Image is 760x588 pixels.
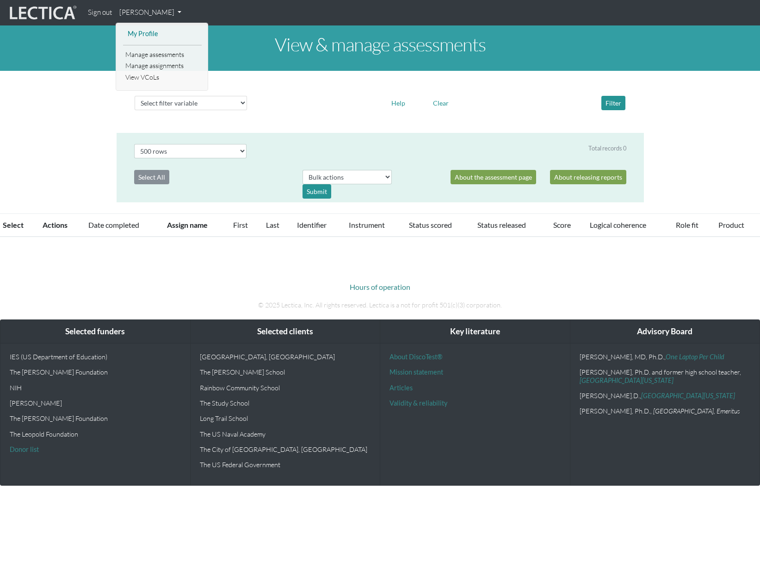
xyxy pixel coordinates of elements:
button: Help [387,96,409,110]
a: My Profile [125,28,199,40]
p: The US Federal Government [200,461,371,469]
div: Key literature [380,320,570,344]
a: About releasing reports [550,170,626,184]
a: Score [553,220,571,229]
p: © 2025 Lectica, Inc. All rights reserved. Lectica is a not for profit 501(c)(3) corporation. [124,300,637,310]
a: Last [266,220,279,229]
p: The City of [GEOGRAPHIC_DATA], [GEOGRAPHIC_DATA] [200,445,371,453]
a: View VCoLs [123,72,202,83]
div: Advisory Board [570,320,760,344]
p: NIH [10,384,181,392]
a: Manage assessments [123,49,202,61]
div: Selected funders [0,320,190,344]
p: [PERSON_NAME], Ph.D. [580,407,751,415]
img: lecticalive [7,4,77,22]
a: Identifier [297,220,327,229]
a: Validity & reliability [389,399,447,407]
a: Articles [389,384,413,392]
p: The [PERSON_NAME] School [200,368,371,376]
a: About the assessment page [451,170,536,184]
p: [GEOGRAPHIC_DATA], [GEOGRAPHIC_DATA] [200,353,371,361]
th: Assign name [161,214,227,237]
p: Long Trail School [200,414,371,422]
p: The Study School [200,399,371,407]
a: Manage assignments [123,60,202,72]
a: [PERSON_NAME] [116,4,185,22]
p: The [PERSON_NAME] Foundation [10,414,181,422]
a: About DiscoTest® [389,353,442,361]
div: Submit [303,184,331,199]
p: The Leopold Foundation [10,430,181,438]
button: Select All [134,170,169,184]
a: Sign out [84,4,116,22]
a: Mission statement [389,368,443,376]
a: Hours of operation [350,282,410,291]
em: , [GEOGRAPHIC_DATA], Emeritus [650,407,740,415]
p: [PERSON_NAME] [10,399,181,407]
a: Status scored [409,220,452,229]
a: Product [718,220,744,229]
a: First [233,220,248,229]
p: [PERSON_NAME], MD, Ph.D., [580,353,751,361]
button: Clear [429,96,453,110]
a: Help [387,98,409,106]
th: Actions [37,214,83,237]
div: Selected clients [191,320,380,344]
a: Status released [477,220,526,229]
a: Logical coherence [590,220,646,229]
a: Donor list [10,445,39,453]
a: Date completed [88,220,139,229]
a: Instrument [349,220,385,229]
a: Role fit [676,220,698,229]
p: Rainbow Community School [200,384,371,392]
button: Filter [601,96,625,110]
a: [GEOGRAPHIC_DATA][US_STATE] [641,392,735,400]
p: The US Naval Academy [200,430,371,438]
p: IES (US Department of Education) [10,353,181,361]
a: One Laptop Per Child [666,353,724,361]
p: [PERSON_NAME].D., [580,392,751,400]
div: Total records 0 [588,144,626,153]
a: [GEOGRAPHIC_DATA][US_STATE] [580,376,673,384]
p: [PERSON_NAME], Ph.D. and former high school teacher, [580,368,751,384]
p: The [PERSON_NAME] Foundation [10,368,181,376]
